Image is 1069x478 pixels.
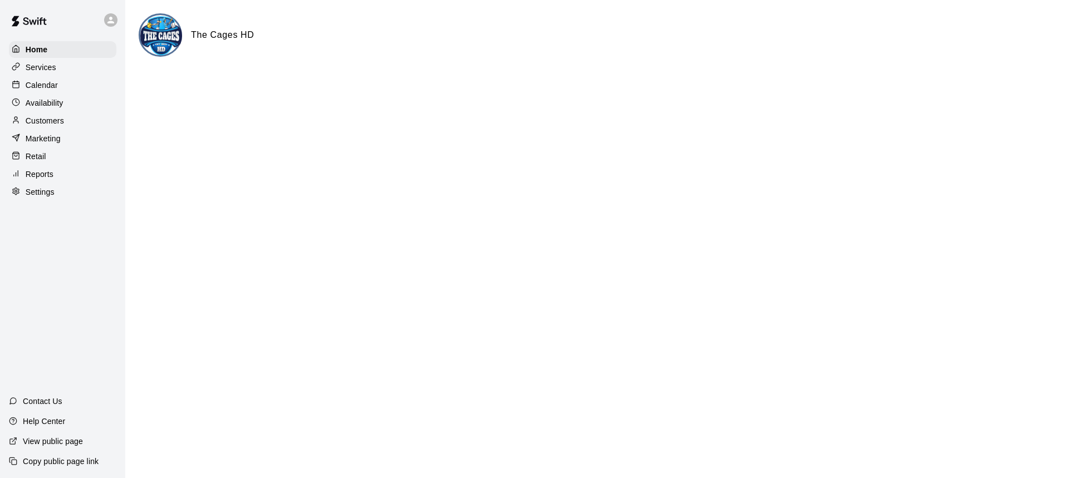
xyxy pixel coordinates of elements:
[23,416,65,427] p: Help Center
[26,44,48,55] p: Home
[9,77,116,93] a: Calendar
[9,148,116,165] a: Retail
[9,184,116,200] a: Settings
[9,166,116,183] a: Reports
[140,15,182,57] img: The Cages HD logo
[191,28,254,42] h6: The Cages HD
[9,41,116,58] a: Home
[23,456,99,467] p: Copy public page link
[9,112,116,129] a: Customers
[26,80,58,91] p: Calendar
[23,396,62,407] p: Contact Us
[26,62,56,73] p: Services
[9,95,116,111] a: Availability
[26,186,55,198] p: Settings
[23,436,83,447] p: View public page
[26,115,64,126] p: Customers
[26,151,46,162] p: Retail
[9,59,116,76] a: Services
[9,130,116,147] a: Marketing
[26,133,61,144] p: Marketing
[26,97,63,109] p: Availability
[26,169,53,180] p: Reports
